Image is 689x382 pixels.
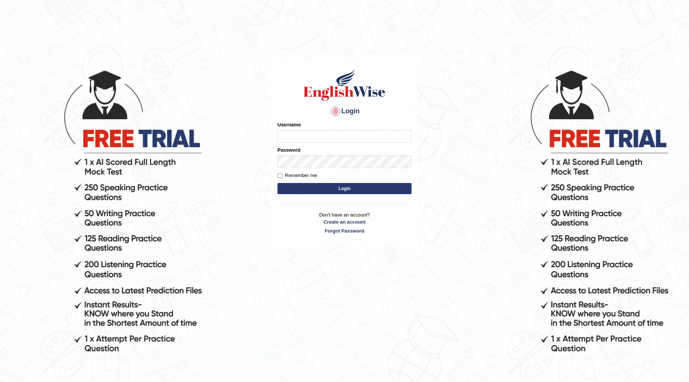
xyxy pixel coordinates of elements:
[277,218,412,225] a: Create an account
[277,146,300,154] label: Password
[277,121,301,128] label: Username
[277,172,317,179] label: Remember me
[302,68,387,102] img: Logo of English Wise sign in for intelligent practice with AI
[277,183,412,194] button: Login
[277,211,412,234] p: Don't have an account?
[277,105,412,117] h4: Login
[277,173,282,178] input: Remember me
[277,227,412,234] a: Forgot Password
